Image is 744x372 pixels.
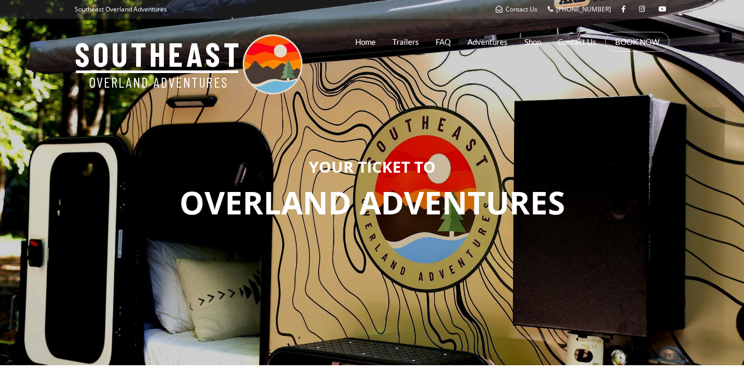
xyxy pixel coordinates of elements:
p: OVERLAND ADVENTURES [8,181,736,225]
a: Home [355,29,376,55]
a: [PHONE_NUMBER] [548,5,611,14]
a: FAQ [436,29,451,55]
p: Southeast Overland Adventures [75,3,167,16]
a: BOOK NOW [615,37,659,47]
h3: YOUR TICKET TO [8,158,736,175]
a: Adventures [467,29,508,55]
span: Contact Us [506,5,537,14]
span: [PHONE_NUMBER] [556,5,611,14]
a: Contact Us [558,29,596,55]
a: Shop [524,29,541,55]
a: Trailers [392,29,419,55]
a: Contact Us [496,5,537,14]
img: Southeast Overland Adventures [75,34,303,94]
